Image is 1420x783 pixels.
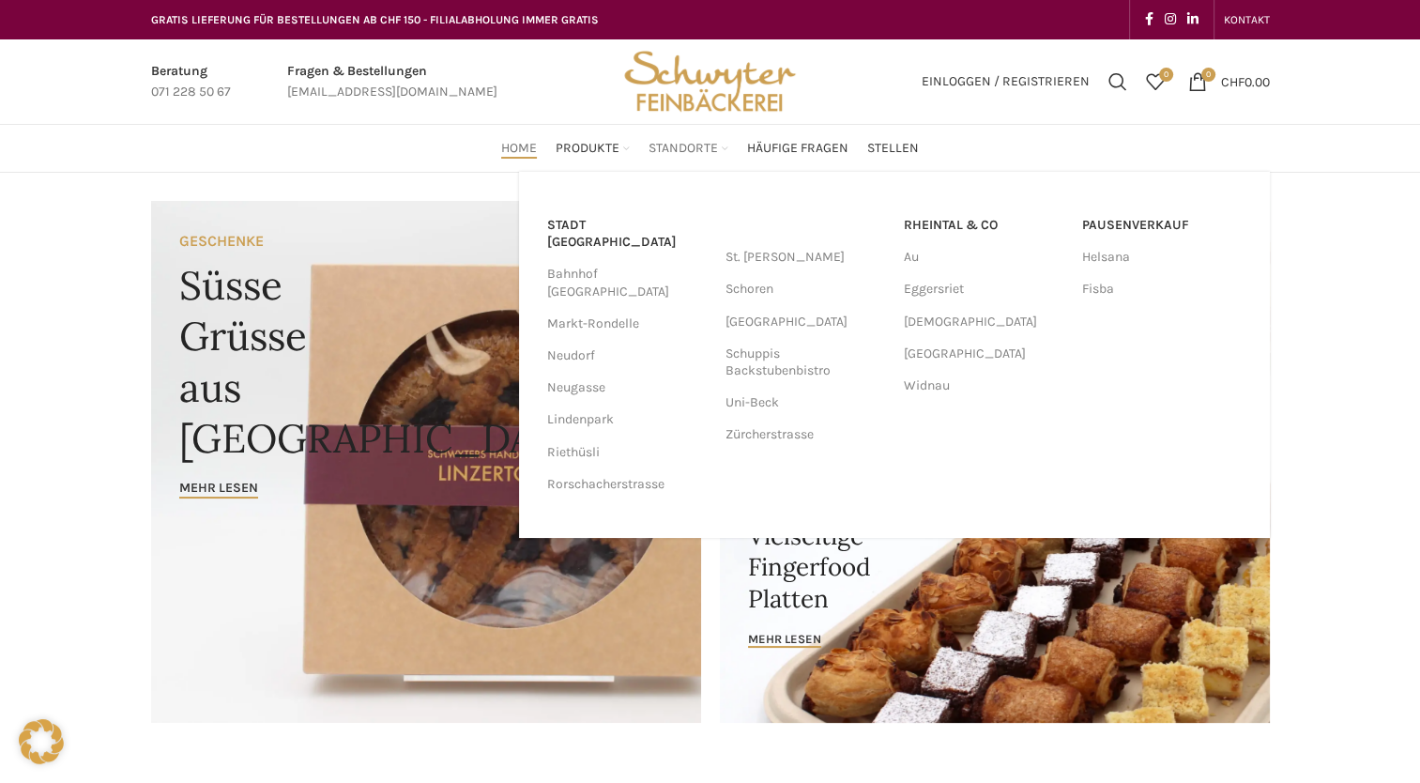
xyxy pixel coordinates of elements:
[725,306,885,338] a: [GEOGRAPHIC_DATA]
[151,61,231,103] a: Infobox link
[1099,63,1137,100] a: Suchen
[1082,273,1242,305] a: Fisba
[501,140,537,158] span: Home
[618,72,802,88] a: Site logo
[867,140,919,158] span: Stellen
[1224,13,1270,26] span: KONTAKT
[1179,63,1279,100] a: 0 CHF0.00
[547,372,707,404] a: Neugasse
[922,75,1090,88] span: Einloggen / Registrieren
[1221,73,1244,89] span: CHF
[904,338,1063,370] a: [GEOGRAPHIC_DATA]
[547,308,707,340] a: Markt-Rondelle
[1137,63,1174,100] a: 0
[556,130,630,167] a: Produkte
[904,209,1063,241] a: RHEINTAL & CO
[1137,63,1174,100] div: Meine Wunschliste
[725,338,885,387] a: Schuppis Backstubenbistro
[1159,68,1173,82] span: 0
[725,273,885,305] a: Schoren
[720,461,1270,723] a: Banner link
[1221,73,1270,89] bdi: 0.00
[1201,68,1215,82] span: 0
[747,140,848,158] span: Häufige Fragen
[547,258,707,307] a: Bahnhof [GEOGRAPHIC_DATA]
[912,63,1099,100] a: Einloggen / Registrieren
[547,209,707,258] a: Stadt [GEOGRAPHIC_DATA]
[725,419,885,451] a: Zürcherstrasse
[547,340,707,372] a: Neudorf
[547,437,707,468] a: Riethüsli
[501,130,537,167] a: Home
[1082,241,1242,273] a: Helsana
[904,370,1063,402] a: Widnau
[1182,7,1204,33] a: Linkedin social link
[1214,1,1279,38] div: Secondary navigation
[1159,7,1182,33] a: Instagram social link
[725,241,885,273] a: St. [PERSON_NAME]
[547,468,707,500] a: Rorschacherstrasse
[1224,1,1270,38] a: KONTAKT
[1139,7,1159,33] a: Facebook social link
[151,13,599,26] span: GRATIS LIEFERUNG FÜR BESTELLUNGEN AB CHF 150 - FILIALABHOLUNG IMMER GRATIS
[747,130,848,167] a: Häufige Fragen
[649,140,718,158] span: Standorte
[1082,209,1242,241] a: Pausenverkauf
[725,387,885,419] a: Uni-Beck
[547,404,707,436] a: Lindenpark
[151,201,701,723] a: Banner link
[904,241,1063,273] a: Au
[649,130,728,167] a: Standorte
[287,61,497,103] a: Infobox link
[142,130,1279,167] div: Main navigation
[867,130,919,167] a: Stellen
[904,273,1063,305] a: Eggersriet
[904,306,1063,338] a: [DEMOGRAPHIC_DATA]
[618,39,802,124] img: Bäckerei Schwyter
[556,140,619,158] span: Produkte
